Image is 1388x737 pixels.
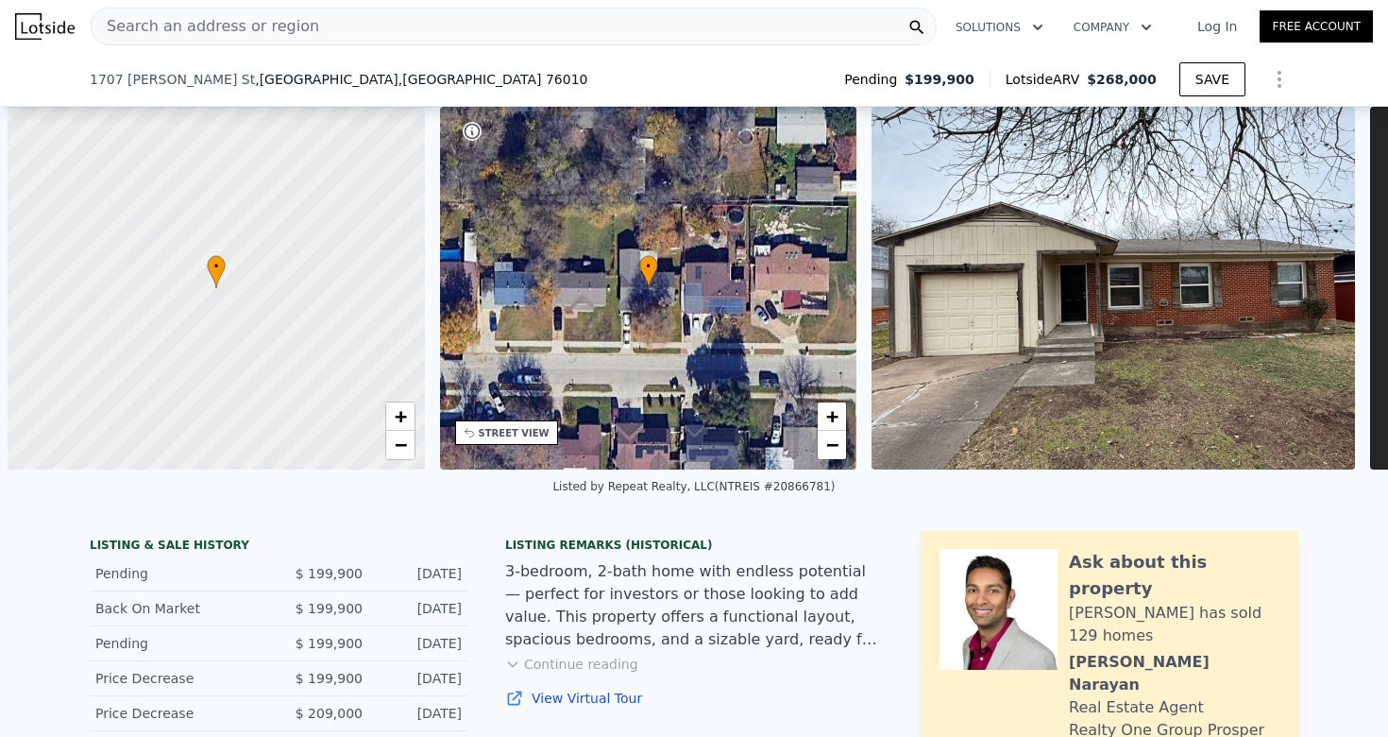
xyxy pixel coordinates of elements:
[95,669,263,688] div: Price Decrease
[505,655,638,674] button: Continue reading
[95,634,263,653] div: Pending
[394,404,406,428] span: +
[90,70,255,89] span: 1707 [PERSON_NAME] St
[378,669,462,688] div: [DATE]
[940,10,1058,44] button: Solutions
[386,403,415,431] a: Zoom in
[378,634,462,653] div: [DATE]
[207,258,226,275] span: •
[296,671,363,686] span: $ 199,900
[1058,10,1167,44] button: Company
[1087,72,1157,87] span: $268,000
[639,255,658,288] div: •
[296,636,363,651] span: $ 199,900
[826,404,838,428] span: +
[826,433,838,456] span: −
[505,560,883,651] div: 3-bedroom, 2-bath home with endless potential — perfect for investors or those looking to add val...
[844,70,905,89] span: Pending
[479,426,550,440] div: STREET VIEW
[505,689,883,708] a: View Virtual Tour
[296,601,363,616] span: $ 199,900
[95,704,263,723] div: Price Decrease
[207,255,226,288] div: •
[818,431,846,459] a: Zoom out
[1069,602,1279,647] div: [PERSON_NAME] has sold 129 homes
[1261,60,1298,98] button: Show Options
[95,564,263,583] div: Pending
[905,70,974,89] span: $199,900
[92,15,319,38] span: Search an address or region
[378,564,462,583] div: [DATE]
[639,258,658,275] span: •
[378,599,462,618] div: [DATE]
[1175,17,1260,36] a: Log In
[818,403,846,431] a: Zoom in
[1179,62,1245,96] button: SAVE
[1006,70,1087,89] span: Lotside ARV
[552,480,835,493] div: Listed by Repeat Realty, LLC (NTREIS #20866781)
[1069,696,1204,719] div: Real Estate Agent
[95,599,263,618] div: Back On Market
[1069,549,1279,602] div: Ask about this property
[394,433,406,456] span: −
[1260,10,1373,43] a: Free Account
[505,538,883,553] div: Listing Remarks (Historical)
[386,431,415,459] a: Zoom out
[1069,651,1279,696] div: [PERSON_NAME] Narayan
[398,72,588,87] span: , [GEOGRAPHIC_DATA] 76010
[872,107,1355,470] img: Sale: 157955532 Parcel: 114121746
[90,538,467,557] div: LISTING & SALE HISTORY
[296,566,363,581] span: $ 199,900
[378,704,462,723] div: [DATE]
[255,70,587,89] span: , [GEOGRAPHIC_DATA]
[296,706,363,721] span: $ 209,000
[15,13,75,40] img: Lotside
